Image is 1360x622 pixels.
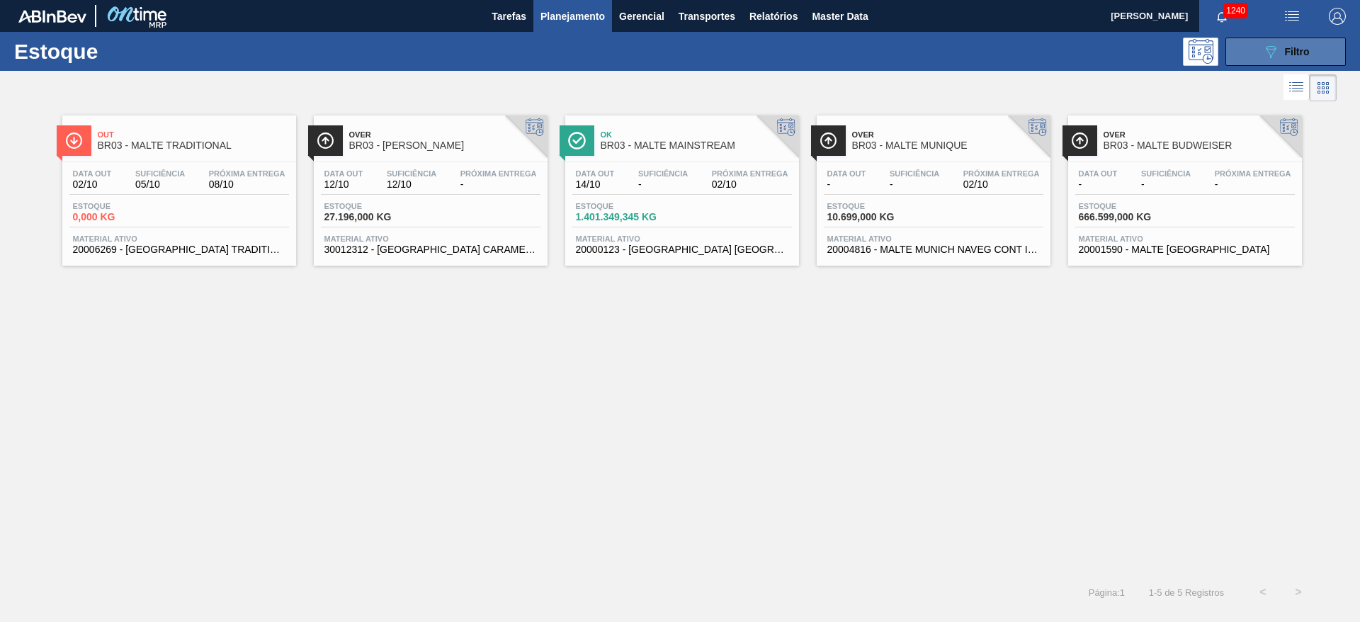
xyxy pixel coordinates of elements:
[852,140,1043,151] span: BR03 - MALTE MUNIQUE
[460,169,537,178] span: Próxima Entrega
[1058,105,1309,266] a: ÍconeOverBR03 - MALTE BUDWEISERData out-Suficiência-Próxima Entrega-Estoque666.599,000 KGMaterial...
[619,8,664,25] span: Gerencial
[492,8,526,25] span: Tarefas
[324,202,424,210] span: Estoque
[14,43,226,60] h1: Estoque
[209,169,285,178] span: Próxima Entrega
[576,202,675,210] span: Estoque
[679,8,735,25] span: Transportes
[324,244,537,255] span: 30012312 - MALTA CARAMELO DE BOORTMALT BIG BAG
[890,179,939,190] span: -
[1199,6,1245,26] button: Notificações
[1215,169,1291,178] span: Próxima Entrega
[1079,179,1118,190] span: -
[135,169,185,178] span: Suficiência
[65,132,83,149] img: Ícone
[1310,74,1337,101] div: Visão em Cards
[387,179,436,190] span: 12/10
[963,179,1040,190] span: 02/10
[1079,212,1178,222] span: 666.599,000 KG
[749,8,798,25] span: Relatórios
[601,130,792,139] span: Ok
[349,140,540,151] span: BR03 - MALTE CORONA
[1071,132,1089,149] img: Ícone
[303,105,555,266] a: ÍconeOverBR03 - [PERSON_NAME]Data out12/10Suficiência12/10Próxima Entrega-Estoque27.196,000 KGMat...
[712,169,788,178] span: Próxima Entrega
[555,105,806,266] a: ÍconeOkBR03 - MALTE MAINSTREAMData out14/10Suficiência-Próxima Entrega02/10Estoque1.401.349,345 K...
[73,212,172,222] span: 0,000 KG
[1283,8,1300,25] img: userActions
[576,234,788,243] span: Material ativo
[827,234,1040,243] span: Material ativo
[827,244,1040,255] span: 20004816 - MALTE MUNICH NAVEG CONT IMPORT SUP 40%
[1281,575,1316,610] button: >
[209,179,285,190] span: 08/10
[1079,244,1291,255] span: 20001590 - MALTE PAMPA BUD
[460,179,537,190] span: -
[317,132,334,149] img: Ícone
[1079,234,1291,243] span: Material ativo
[18,10,86,23] img: TNhmsLtSVTkK8tSr43FrP2fwEKptu5GPRR3wAAAABJRU5ErkJggg==
[852,130,1043,139] span: Over
[324,179,363,190] span: 12/10
[73,169,112,178] span: Data out
[73,202,172,210] span: Estoque
[73,234,285,243] span: Material ativo
[1089,587,1125,598] span: Página : 1
[1245,575,1281,610] button: <
[98,130,289,139] span: Out
[324,169,363,178] span: Data out
[638,179,688,190] span: -
[827,169,866,178] span: Data out
[812,8,868,25] span: Master Data
[1223,3,1248,18] span: 1240
[387,169,436,178] span: Suficiência
[1225,38,1346,66] button: Filtro
[1104,130,1295,139] span: Over
[52,105,303,266] a: ÍconeOutBR03 - MALTE TRADITIONALData out02/10Suficiência05/10Próxima Entrega08/10Estoque0,000 KGM...
[98,140,289,151] span: BR03 - MALTE TRADITIONAL
[827,212,926,222] span: 10.699,000 KG
[1141,179,1191,190] span: -
[963,169,1040,178] span: Próxima Entrega
[1146,587,1224,598] span: 1 - 5 de 5 Registros
[1104,140,1295,151] span: BR03 - MALTE BUDWEISER
[638,169,688,178] span: Suficiência
[827,202,926,210] span: Estoque
[540,8,605,25] span: Planejamento
[576,169,615,178] span: Data out
[73,179,112,190] span: 02/10
[1329,8,1346,25] img: Logout
[1283,74,1310,101] div: Visão em Lista
[1183,38,1218,66] div: Pogramando: nenhum usuário selecionado
[349,130,540,139] span: Over
[601,140,792,151] span: BR03 - MALTE MAINSTREAM
[820,132,837,149] img: Ícone
[712,179,788,190] span: 02/10
[324,234,537,243] span: Material ativo
[1215,179,1291,190] span: -
[1285,46,1310,57] span: Filtro
[324,212,424,222] span: 27.196,000 KG
[1079,169,1118,178] span: Data out
[576,244,788,255] span: 20000123 - MALTA URUGUAY BRAHMA BRASIL GRANEL
[576,179,615,190] span: 14/10
[568,132,586,149] img: Ícone
[890,169,939,178] span: Suficiência
[1079,202,1178,210] span: Estoque
[73,244,285,255] span: 20006269 - MALTA TRADITIONAL MUSA
[576,212,675,222] span: 1.401.349,345 KG
[135,179,185,190] span: 05/10
[827,179,866,190] span: -
[1141,169,1191,178] span: Suficiência
[806,105,1058,266] a: ÍconeOverBR03 - MALTE MUNIQUEData out-Suficiência-Próxima Entrega02/10Estoque10.699,000 KGMateria...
